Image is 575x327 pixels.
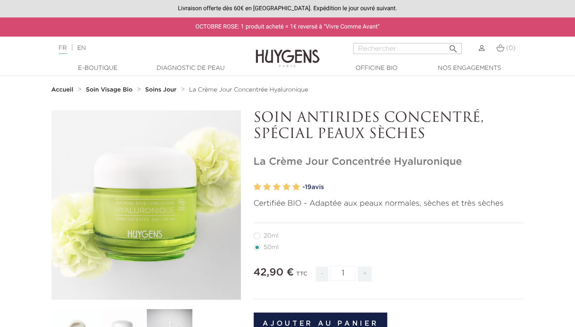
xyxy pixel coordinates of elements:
[254,267,294,278] span: 42,90 €
[358,267,372,281] span: +
[148,64,233,73] a: Diagnostic de peau
[189,86,308,93] a: La Crème Jour Concentrée Hyaluronique
[145,87,177,93] strong: Soins Jour
[254,110,524,143] p: SOIN ANTIRIDES CONCENTRÉ, SPÉCIAL PEAUX SÈCHES
[254,232,289,239] label: 20ml
[506,45,515,51] span: (0)
[54,43,233,53] div: |
[334,64,419,73] a: Officine Bio
[296,265,307,288] div: TTC
[55,64,140,73] a: E-Boutique
[254,244,289,251] label: 50ml
[145,86,178,93] a: Soins Jour
[283,181,290,193] label: 4
[51,87,74,93] strong: Accueil
[189,87,308,93] span: La Crème Jour Concentrée Hyaluronique
[448,41,458,52] i: 
[303,181,524,194] a: -19avis
[256,36,320,69] img: Huygens
[77,45,86,51] a: EN
[51,86,75,93] a: Accueil
[316,267,328,281] span: -
[427,64,512,73] a: Nos engagements
[353,43,462,54] input: Rechercher
[254,198,524,209] p: Certifiée BIO - Adaptée aux peaux normales, sèches et très sèches
[446,40,461,52] button: 
[59,45,67,54] a: FR
[273,181,280,193] label: 3
[263,181,271,193] label: 2
[254,181,261,193] label: 1
[305,184,312,190] span: 19
[330,266,356,281] input: Quantité
[86,86,135,93] a: Soin Visage Bio
[292,181,300,193] label: 5
[254,156,524,168] h1: La Crème Jour Concentrée Hyaluronique
[86,87,133,93] strong: Soin Visage Bio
